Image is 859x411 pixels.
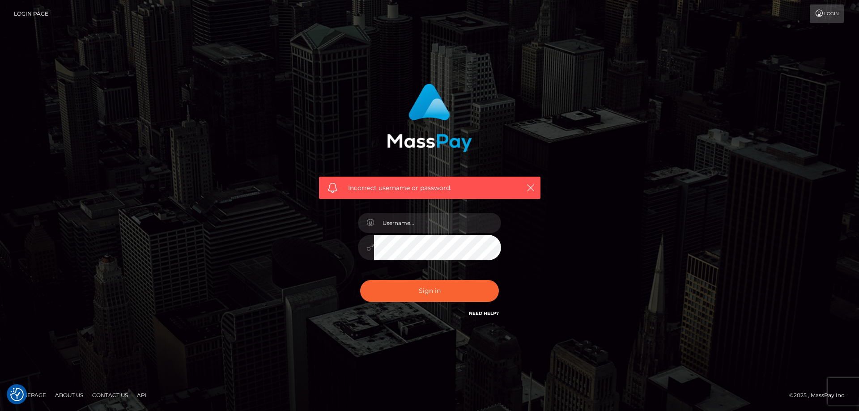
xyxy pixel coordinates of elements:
a: Homepage [10,388,50,402]
a: Login [810,4,844,23]
div: © 2025 , MassPay Inc. [789,390,852,400]
span: Incorrect username or password. [348,183,511,193]
a: Contact Us [89,388,132,402]
button: Sign in [360,280,499,302]
a: API [133,388,150,402]
a: Need Help? [469,310,499,316]
a: Login Page [14,4,48,23]
img: MassPay Login [387,84,472,152]
input: Username... [374,213,501,233]
img: Revisit consent button [10,388,24,401]
button: Consent Preferences [10,388,24,401]
a: About Us [51,388,87,402]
